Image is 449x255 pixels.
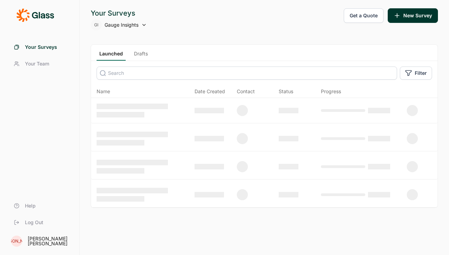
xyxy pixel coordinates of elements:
[279,88,293,95] div: Status
[25,60,49,67] span: Your Team
[11,236,22,247] div: [PERSON_NAME]
[195,88,225,95] span: Date Created
[237,88,255,95] div: Contact
[105,21,138,28] span: Gauge Insights
[321,88,341,95] div: Progress
[388,8,438,23] button: New Survey
[400,67,432,80] button: Filter
[25,44,57,51] span: Your Surveys
[344,8,384,23] button: Get a Quote
[91,19,102,30] div: GI
[97,50,126,61] a: Launched
[97,88,110,95] span: Name
[91,8,147,18] div: Your Surveys
[131,50,151,61] a: Drafts
[97,67,397,80] input: Search
[28,236,71,246] div: [PERSON_NAME] [PERSON_NAME]
[415,70,427,77] span: Filter
[25,202,36,209] span: Help
[25,219,43,226] span: Log Out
